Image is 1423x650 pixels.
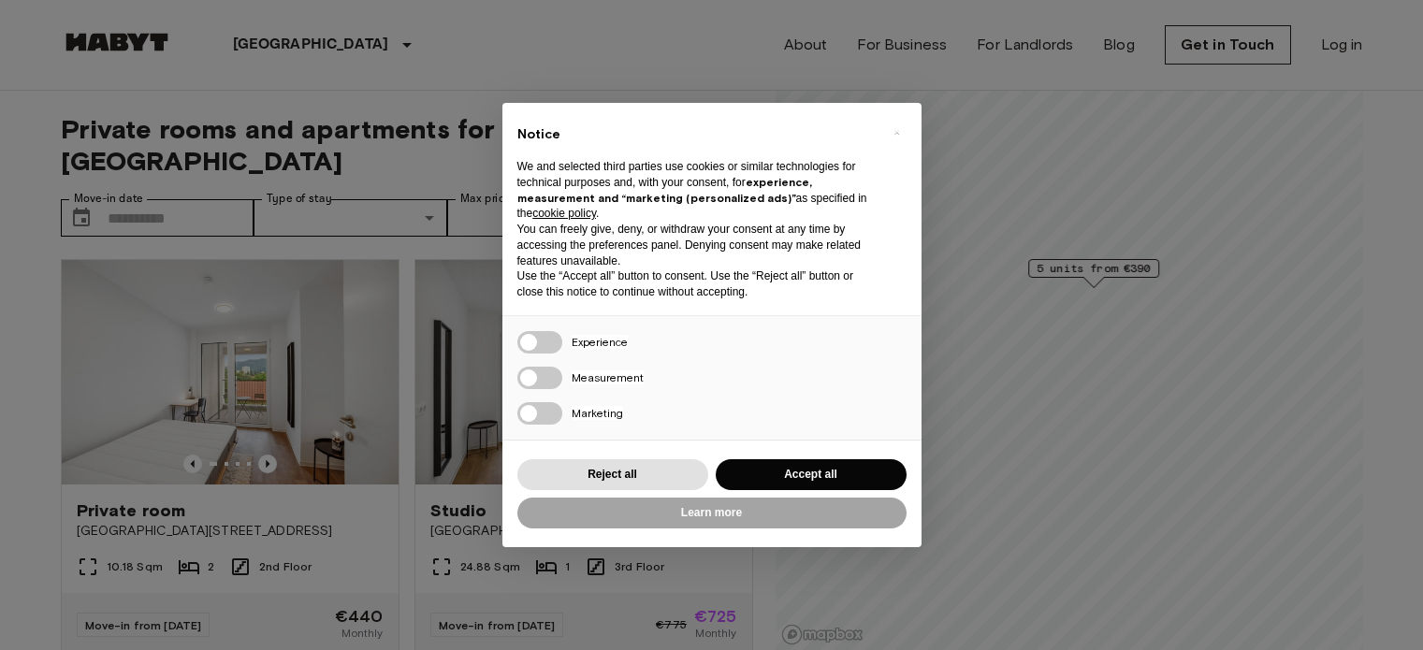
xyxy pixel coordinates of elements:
[893,122,900,144] span: ×
[532,207,596,220] a: cookie policy
[572,406,623,420] span: Marketing
[716,459,907,490] button: Accept all
[517,459,708,490] button: Reject all
[517,268,877,300] p: Use the “Accept all” button to consent. Use the “Reject all” button or close this notice to conti...
[572,370,644,384] span: Measurement
[517,175,812,205] strong: experience, measurement and “marketing (personalized ads)”
[572,335,628,349] span: Experience
[517,498,907,528] button: Learn more
[517,222,877,268] p: You can freely give, deny, or withdraw your consent at any time by accessing the preferences pane...
[517,125,877,144] h2: Notice
[882,118,912,148] button: Close this notice
[517,159,877,222] p: We and selected third parties use cookies or similar technologies for technical purposes and, wit...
